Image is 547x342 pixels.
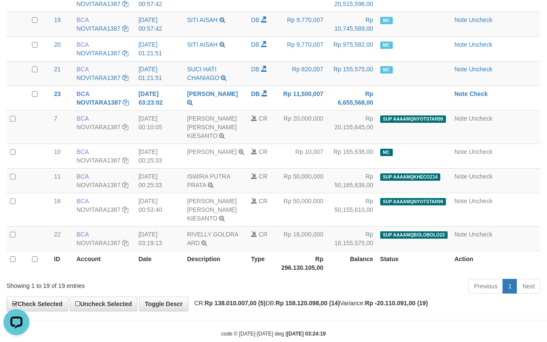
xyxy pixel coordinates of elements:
span: SUP AAAAMQNYOTSTAR99 [380,198,446,205]
span: CR: DB: Variance: [190,300,428,307]
a: Copy NOVITARA1387 to clipboard [122,0,128,7]
a: NOVITARA1387 [76,240,121,246]
a: Check [470,90,488,97]
a: Uncheck [469,148,492,155]
td: Rp 6,655,568,00 [327,86,376,110]
td: Rp 975,582,00 [327,36,376,61]
td: Rp 820,007 [278,61,327,86]
span: CR [259,231,267,238]
span: BCA [76,115,89,122]
small: code © [DATE]-[DATE] dwg | [221,331,326,337]
td: Rp 50,155,610,00 [327,193,376,226]
a: Copy NOVITARA1387 to clipboard [123,99,129,106]
span: SUP AAAAMQNYOTSTAR99 [380,115,446,123]
span: Manually Checked by: aaftuonsreyphoen [380,149,393,156]
span: BCA [76,90,89,97]
td: [DATE] 01:21:51 [135,36,183,61]
span: CR [259,148,267,155]
span: DB [251,90,260,97]
span: CR [259,173,267,180]
a: NOVITARA1387 [76,0,121,7]
span: 7 [54,115,57,122]
a: Uncheck [469,66,492,73]
a: Note [455,90,468,97]
a: Note [455,173,467,180]
a: Copy NOVITARA1387 to clipboard [122,74,128,81]
a: Uncheck [469,41,492,48]
span: BCA [76,198,89,205]
th: Rp 296.130.105,00 [278,251,327,275]
td: [DATE] 00:57:42 [135,12,183,36]
td: Rp 50,165,638,00 [327,168,376,193]
strong: Rp 158.120.098,00 (14) [276,300,340,307]
button: Open LiveChat chat widget [3,3,29,29]
span: CR [259,115,267,122]
td: Rp 10,745,589,00 [327,12,376,36]
a: Note [455,115,467,122]
span: DB [251,16,259,23]
span: CR [259,198,267,205]
a: Note [455,231,467,238]
th: Type [248,251,278,275]
td: Rp 20,000,000 [278,110,327,144]
span: 16 [54,198,61,205]
td: [DATE] 00:25:33 [135,168,183,193]
a: NOVITARA1387 [76,99,121,106]
a: Toggle Descr [139,297,188,311]
a: [PERSON_NAME] [PERSON_NAME] KIESANTO [187,198,237,222]
strong: Rp 138.010.007,00 (5) [205,300,266,307]
th: Action [451,251,541,275]
td: [DATE] 00:53:40 [135,193,183,226]
th: ID [51,251,73,275]
span: BCA [76,173,89,180]
a: Copy NOVITARA1387 to clipboard [122,206,128,213]
span: BCA [76,66,89,73]
a: Note [455,148,467,155]
td: [DATE] 03:23:02 [135,86,183,110]
a: NOVITARA1387 [76,25,121,32]
a: Check Selected [6,297,68,311]
a: ISWIRA PUTRA PRATA [187,173,230,189]
span: BCA [76,16,89,23]
span: BCA [76,41,89,48]
span: SUP AAAAMQKHECOZ14 [380,173,441,181]
div: Showing 1 to 19 of 19 entries [6,278,222,290]
th: Date [135,251,183,275]
td: [DATE] 00:10:05 [135,110,183,144]
a: Copy NOVITARA1387 to clipboard [122,25,128,32]
span: 10 [54,148,61,155]
td: Rp 50,000,000 [278,193,327,226]
a: Uncheck Selected [70,297,137,311]
a: Previous [468,279,503,294]
a: Uncheck [469,115,492,122]
strong: Rp -20.110.091,00 (19) [365,300,428,307]
td: Rp 165,638,00 [327,144,376,168]
span: 19 [54,16,61,23]
span: DB [251,66,259,73]
a: [PERSON_NAME] [187,90,238,97]
a: Copy NOVITARA1387 to clipboard [122,124,128,131]
a: Note [455,66,467,73]
th: Description [184,251,248,275]
a: Uncheck [469,173,492,180]
a: SUCI HATI CHANIAGO [187,66,219,81]
td: Rp 18,155,575,00 [327,226,376,251]
th: Balance [327,251,376,275]
td: [DATE] 01:21:51 [135,61,183,86]
td: [DATE] 03:19:13 [135,226,183,251]
td: [DATE] 00:25:33 [135,144,183,168]
a: Uncheck [469,231,492,238]
th: Account [73,251,135,275]
a: Note [455,41,467,48]
span: BCA [76,148,89,155]
a: Uncheck [469,16,492,23]
span: 22 [54,231,61,238]
a: NOVITARA1387 [76,206,121,213]
a: SITI AISAH [187,41,218,48]
td: Rp 9,770,007 [278,12,327,36]
a: Uncheck [469,198,492,205]
span: DB [251,41,259,48]
a: [PERSON_NAME] [187,148,237,155]
a: Note [455,16,467,23]
span: BCA [76,231,89,238]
